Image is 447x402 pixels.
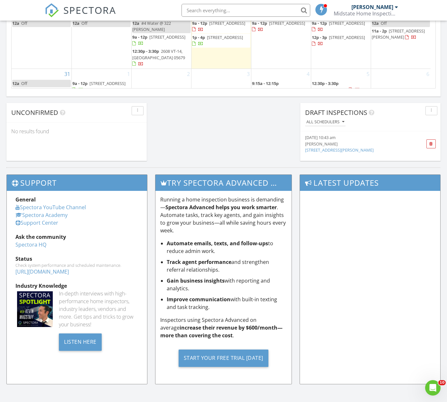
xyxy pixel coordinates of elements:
td: Go to August 30, 2025 [371,8,431,69]
h3: Latest Updates [300,175,440,191]
a: [DATE] 10:43 am [PERSON_NAME] [STREET_ADDRESS][PERSON_NAME] [305,135,414,153]
span: [STREET_ADDRESS] [329,34,365,40]
a: Go to August 31, 2025 [63,69,71,79]
div: Listen Here [59,333,102,351]
span: Off [21,20,27,26]
a: [STREET_ADDRESS][PERSON_NAME] [305,147,374,153]
td: Go to August 27, 2025 [191,8,251,69]
a: Spectora HQ [15,241,46,248]
strong: Improve communication [167,296,230,303]
span: 12:30p - 3:30p [132,48,159,54]
div: In-depth interviews with high-performance home inspectors, industry leaders, vendors and more. Ge... [59,290,138,328]
li: and strengthen referral relationships. [167,258,287,274]
strong: Spectora Advanced helps you work smarter [165,204,277,211]
input: Search everything... [182,4,310,17]
div: [PERSON_NAME] [351,4,393,10]
div: Ask the community [15,233,138,241]
span: [STREET_ADDRESS][PERSON_NAME] [372,28,425,40]
div: No results found [6,123,147,140]
a: Spectora Academy [15,211,68,219]
td: Go to September 5, 2025 [311,69,371,127]
span: [STREET_ADDRESS] [269,20,305,26]
span: 12a [372,20,379,26]
iframe: Intercom live chat [425,380,441,396]
span: 9a - 12p [252,20,267,26]
span: [STREET_ADDRESS] [312,87,348,92]
span: 12a [72,20,79,26]
span: [STREET_ADDRESS] [149,34,185,40]
td: Go to August 31, 2025 [12,69,71,127]
td: Go to August 25, 2025 [71,8,131,69]
img: Spectoraspolightmain [17,291,53,327]
strong: Gain business insights [167,277,225,284]
a: 1p - 4p [STREET_ADDRESS] [192,34,243,46]
img: The Best Home Inspection Software - Spectora [45,3,59,17]
span: Draft Inspections [305,108,367,117]
a: 11a - 2p [STREET_ADDRESS][PERSON_NAME] [372,27,430,41]
a: Listen Here [59,338,102,345]
span: SPECTORA [63,3,116,17]
span: Off [381,20,387,26]
a: 9a - 12p [STREET_ADDRESS] [252,20,305,32]
a: 9:15a - 12:15p [STREET_ADDRESS][PERSON_NAME] [252,80,297,98]
a: 9a - 12p [STREET_ADDRESS] [72,80,131,94]
a: 1p - 4p [STREET_ADDRESS] [192,34,250,48]
span: 9a - 12p [132,34,147,40]
span: #4 Water @ 322 [PERSON_NAME] [132,20,171,32]
a: Start Your Free Trial [DATE] [160,344,287,372]
td: Go to August 29, 2025 [311,8,371,69]
a: 9a - 12p [STREET_ADDRESS] [252,20,310,33]
p: Inspectors using Spectora Advanced on average . [160,316,287,339]
span: 10 [438,380,446,385]
td: Go to September 6, 2025 [371,69,431,127]
div: [DATE] 10:43 am [305,135,414,141]
div: Industry Knowledge [15,282,138,290]
div: Status [15,255,138,263]
a: 12:30p - 3:30p 2608 VT-14, [GEOGRAPHIC_DATA] 05679 [132,48,185,66]
a: Go to September 6, 2025 [425,69,431,79]
span: Off [81,20,88,26]
div: Check system performance and scheduled maintenance. [15,263,138,268]
div: Midstate Home Inspections LLC [334,10,398,17]
span: 11a - 2p [372,28,387,34]
strong: Automate emails, texts, and follow-ups [167,240,268,247]
td: Go to August 24, 2025 [12,8,71,69]
span: [STREET_ADDRESS][PERSON_NAME] [252,87,288,98]
a: 12:30p - 3:30p 2608 VT-14, [GEOGRAPHIC_DATA] 05679 [132,48,191,68]
li: to reduce admin work. [167,239,287,255]
li: with reporting and analytics. [167,277,287,292]
a: 9a - 12p [STREET_ADDRESS] [132,33,191,47]
td: Go to September 3, 2025 [191,69,251,127]
a: Go to September 1, 2025 [126,69,131,79]
a: 9a - 12p [STREET_ADDRESS] [312,20,370,33]
span: 9:15a - 12:15p [252,80,279,86]
td: Go to August 28, 2025 [251,8,311,69]
h3: Try spectora advanced [DATE] [155,175,292,191]
a: 9a - 12p [STREET_ADDRESS] [72,80,126,92]
a: SPECTORA [45,9,116,22]
a: Go to September 3, 2025 [246,69,251,79]
span: [STREET_ADDRESS] [209,20,245,26]
span: 12a [132,20,139,26]
a: 9:15a - 12:15p [STREET_ADDRESS][PERSON_NAME] [252,80,310,100]
a: Spectora YouTube Channel [15,204,86,211]
a: 9a - 12p [STREET_ADDRESS] [312,20,365,32]
a: 12p - 3p [STREET_ADDRESS] [312,34,370,48]
p: Running a home inspection business is demanding— . Automate tasks, track key agents, and gain ins... [160,196,287,234]
span: 2608 VT-14, [GEOGRAPHIC_DATA] 05679 [132,48,185,60]
li: with built-in texting and task tracking. [167,295,287,311]
a: 9a - 12p [STREET_ADDRESS] [192,20,245,32]
td: Go to September 1, 2025 [71,69,131,127]
span: [STREET_ADDRESS] [329,20,365,26]
span: 9a - 12p [72,80,88,86]
a: 11a - 2p [STREET_ADDRESS][PERSON_NAME] [372,28,425,40]
span: [STREET_ADDRESS] [207,34,243,40]
span: 12a [12,80,19,86]
button: All schedulers [305,118,346,126]
a: 9a - 12p [STREET_ADDRESS] [132,34,185,46]
span: [STREET_ADDRESS] [89,80,126,86]
a: 9a - 12p [STREET_ADDRESS] [192,20,250,33]
span: 12a [12,20,19,26]
a: Support Center [15,219,58,226]
a: [URL][DOMAIN_NAME] [15,268,69,275]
